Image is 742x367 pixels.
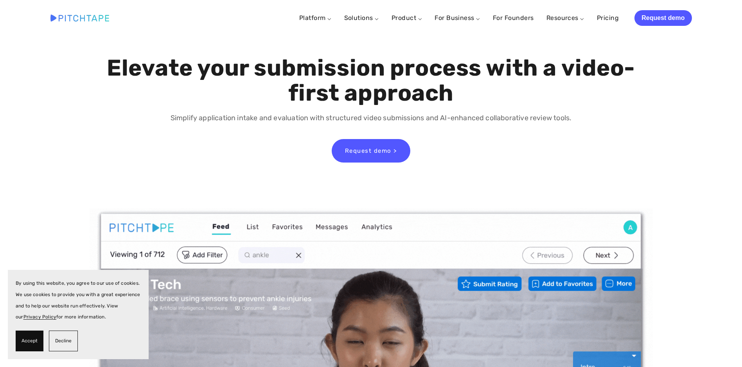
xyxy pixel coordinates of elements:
[50,14,109,21] img: Pitchtape | Video Submission Management Software
[597,11,619,25] a: Pricing
[16,331,43,351] button: Accept
[435,14,480,22] a: For Business ⌵
[332,139,410,163] a: Request demo >
[546,14,584,22] a: Resources ⌵
[634,10,692,26] a: Request demo
[49,331,78,351] button: Decline
[22,335,38,347] span: Accept
[299,14,332,22] a: Platform ⌵
[392,14,422,22] a: Product ⌵
[16,278,141,323] p: By using this website, you agree to our use of cookies. We use cookies to provide you with a grea...
[55,335,72,347] span: Decline
[105,112,637,124] p: Simplify application intake and evaluation with structured video submissions and AI-enhanced coll...
[23,314,57,320] a: Privacy Policy
[493,11,534,25] a: For Founders
[105,56,637,106] h1: Elevate your submission process with a video-first approach
[8,270,149,359] section: Cookie banner
[344,14,379,22] a: Solutions ⌵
